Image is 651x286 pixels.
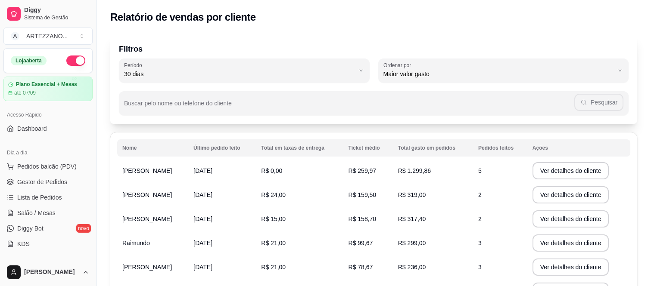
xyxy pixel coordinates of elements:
span: [DATE] [193,264,212,271]
a: Salão / Mesas [3,206,93,220]
span: [PERSON_NAME] [122,191,172,198]
span: [PERSON_NAME] [122,215,172,222]
span: R$ 158,70 [349,215,377,222]
span: R$ 159,50 [349,191,377,198]
label: Período [124,62,145,69]
span: 3 [478,240,482,246]
span: [DATE] [193,215,212,222]
span: Sistema de Gestão [24,14,89,21]
button: Ordenar porMaior valor gasto [378,58,629,83]
span: Diggy [24,6,89,14]
div: Dia a dia [3,146,93,160]
button: Ver detalhes do cliente [533,234,609,252]
span: R$ 15,00 [261,215,286,222]
button: Select a team [3,28,93,45]
span: Salão / Mesas [17,209,56,217]
span: R$ 21,00 [261,264,286,271]
span: Raimundo [122,240,150,246]
span: R$ 21,00 [261,240,286,246]
span: Diggy Bot [17,224,44,233]
th: Nome [117,139,188,157]
span: R$ 317,40 [398,215,426,222]
span: 30 dias [124,70,354,78]
button: Ver detalhes do cliente [533,258,609,276]
span: 5 [478,167,482,174]
th: Ticket médio [343,139,393,157]
span: [DATE] [193,240,212,246]
label: Ordenar por [383,62,414,69]
a: KDS [3,237,93,251]
th: Pedidos feitos [473,139,527,157]
span: [DATE] [193,191,212,198]
article: Plano Essencial + Mesas [16,81,77,88]
span: 2 [478,215,482,222]
span: R$ 0,00 [261,167,282,174]
a: Diggy Botnovo [3,221,93,235]
span: Pedidos balcão (PDV) [17,162,77,171]
span: 2 [478,191,482,198]
p: Filtros [119,43,629,55]
th: Último pedido feito [188,139,256,157]
article: até 07/09 [14,89,36,96]
span: Gestor de Pedidos [17,178,67,186]
input: Buscar pelo nome ou telefone do cliente [124,102,574,111]
a: Lista de Pedidos [3,191,93,204]
div: Acesso Rápido [3,108,93,122]
span: KDS [17,240,30,248]
span: R$ 78,67 [349,264,373,271]
span: [PERSON_NAME] [122,167,172,174]
th: Ações [527,139,630,157]
a: Gestor de Pedidos [3,175,93,189]
button: Ver detalhes do cliente [533,186,609,203]
div: Loja aberta [11,56,47,65]
a: DiggySistema de Gestão [3,3,93,24]
span: R$ 319,00 [398,191,426,198]
span: R$ 299,00 [398,240,426,246]
th: Total gasto em pedidos [393,139,473,157]
button: [PERSON_NAME] [3,262,93,283]
span: [PERSON_NAME] [122,264,172,271]
span: R$ 259,97 [349,167,377,174]
button: Período30 dias [119,58,370,83]
h2: Relatório de vendas por cliente [110,10,256,24]
button: Pedidos balcão (PDV) [3,160,93,173]
span: [PERSON_NAME] [24,268,79,276]
button: Ver detalhes do cliente [533,210,609,228]
span: R$ 236,00 [398,264,426,271]
span: R$ 24,00 [261,191,286,198]
a: Plano Essencial + Mesasaté 07/09 [3,77,93,101]
span: 3 [478,264,482,271]
th: Total em taxas de entrega [256,139,343,157]
span: A [11,32,19,40]
div: ARTEZZANO ... [26,32,68,40]
span: R$ 1.299,86 [398,167,431,174]
button: Ver detalhes do cliente [533,162,609,179]
a: Dashboard [3,122,93,135]
span: R$ 99,67 [349,240,373,246]
span: Maior valor gasto [383,70,614,78]
span: Lista de Pedidos [17,193,62,202]
span: [DATE] [193,167,212,174]
button: Alterar Status [66,55,85,66]
span: Dashboard [17,124,47,133]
